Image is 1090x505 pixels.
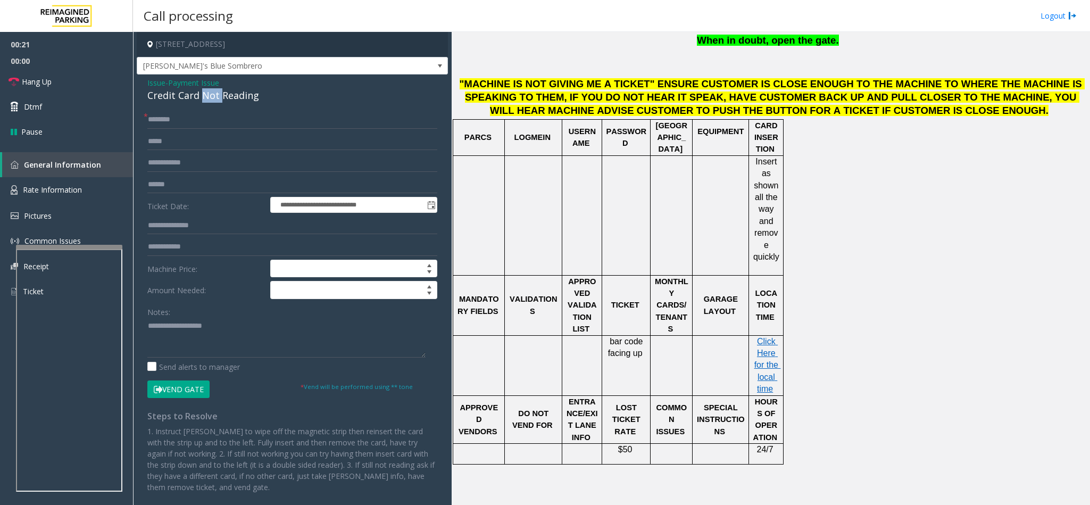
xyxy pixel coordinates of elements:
[24,160,101,170] span: General Information
[567,398,598,442] span: ENTRANCE/EXIT LANE INFO
[656,403,687,436] span: COMMON ISSUES
[21,126,43,137] span: Pause
[422,282,437,290] span: Increase value
[753,157,781,261] span: Insert as shown all the way and remove quickly
[137,57,386,74] span: [PERSON_NAME]'s Blue Sombrero
[422,290,437,299] span: Decrease value
[514,133,551,142] span: LOGMEIN
[24,236,81,246] span: Common Issues
[147,303,170,318] label: Notes:
[165,78,219,88] span: -
[612,403,643,436] span: LOST TICKET RATE
[460,78,1085,116] span: "MACHINE IS NOT GIVING ME A TICKET" ENSURE CUSTOMER IS CLOSE ENOUGH TO THE MACHINE TO WHERE THE M...
[147,380,210,399] button: Vend Gate
[697,127,744,136] span: EQUIPMENT
[1041,10,1077,21] a: Logout
[11,287,18,296] img: 'icon'
[704,295,740,315] span: GARAGE LAYOUT
[137,32,448,57] h4: [STREET_ADDRESS]
[611,301,639,309] span: TICKET
[24,101,42,112] span: Dtmf
[512,409,553,429] span: DO NOT VEND FOR
[757,445,773,454] span: 24/7
[11,263,18,270] img: 'icon'
[147,426,435,492] span: 1. Instruct [PERSON_NAME] to wipe off the magnetic strip then reinsert the card with the strip up...
[459,403,498,436] span: APPROVED VENDORS
[147,361,240,372] label: Send alerts to manager
[22,76,52,87] span: Hang Up
[755,289,778,321] span: LOCATION TIME
[11,237,19,245] img: 'icon'
[422,260,437,269] span: Increase value
[753,398,777,442] span: HOURS OF OPERATION
[568,277,597,334] span: APPROVED VALIDATION LIST
[145,281,268,299] label: Amount Needed:
[618,445,633,454] span: $50
[655,277,688,334] span: MONTHLY CARDS/TENANTS
[147,77,165,88] span: Issue
[168,77,219,88] span: Payment Issue
[11,185,18,195] img: 'icon'
[697,403,745,436] span: SPECIAL INSTRUCTIONS
[656,121,687,154] span: [GEOGRAPHIC_DATA]
[138,3,238,29] h3: Call processing
[510,295,558,315] span: VALIDATIONS
[697,35,838,46] span: When in doubt, open the gate.
[145,260,268,278] label: Machine Price:
[23,185,82,195] span: Rate Information
[24,211,52,221] span: Pictures
[754,121,780,154] span: CARD INSERTION
[754,337,781,394] a: Click Here for the local time
[301,383,413,391] small: Vend will be performed using ** tone
[457,295,499,315] span: MANDATORY FIELDS
[422,269,437,277] span: Decrease value
[147,411,437,421] h4: Steps to Resolve
[147,88,437,103] div: Credit Card Not Reading
[2,152,133,177] a: General Information
[11,212,19,219] img: 'icon'
[569,127,596,147] span: USERNAME
[145,197,268,213] label: Ticket Date:
[1068,10,1077,21] img: logout
[464,133,492,142] span: PARCS
[425,197,437,212] span: Toggle popup
[606,127,646,147] span: PASSWORD
[11,161,19,169] img: 'icon'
